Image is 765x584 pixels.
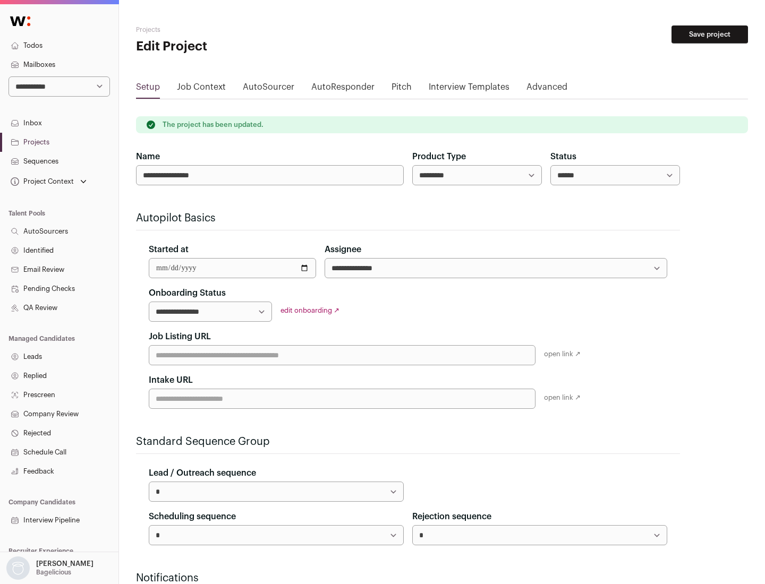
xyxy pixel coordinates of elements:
a: Interview Templates [429,81,509,98]
label: Name [136,150,160,163]
label: Lead / Outreach sequence [149,467,256,479]
a: AutoSourcer [243,81,294,98]
h2: Standard Sequence Group [136,434,680,449]
a: Setup [136,81,160,98]
label: Onboarding Status [149,287,226,299]
div: Project Context [8,177,74,186]
h2: Projects [136,25,340,34]
label: Rejection sequence [412,510,491,523]
label: Started at [149,243,189,256]
label: Assignee [325,243,361,256]
label: Scheduling sequence [149,510,236,523]
label: Product Type [412,150,466,163]
h1: Edit Project [136,38,340,55]
img: nopic.png [6,556,30,580]
a: edit onboarding ↗ [280,307,339,314]
a: Advanced [526,81,567,98]
h2: Autopilot Basics [136,211,680,226]
label: Intake URL [149,374,193,387]
img: Wellfound [4,11,36,32]
button: Save project [671,25,748,44]
a: Job Context [177,81,226,98]
a: AutoResponder [311,81,375,98]
p: [PERSON_NAME] [36,560,93,568]
label: Job Listing URL [149,330,211,343]
p: Bagelicious [36,568,71,577]
button: Open dropdown [8,174,89,189]
a: Pitch [392,81,412,98]
p: The project has been updated. [163,121,263,129]
button: Open dropdown [4,556,96,580]
label: Status [550,150,576,163]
